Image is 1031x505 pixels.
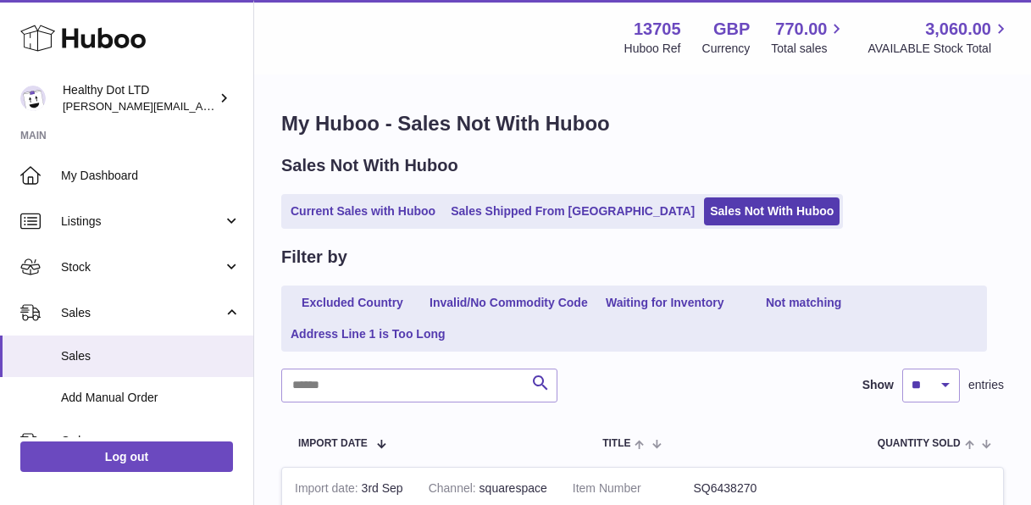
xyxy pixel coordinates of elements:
span: Listings [61,214,223,230]
span: Sales [61,348,241,364]
h2: Sales Not With Huboo [281,154,458,177]
strong: 13705 [634,18,681,41]
a: Address Line 1 is Too Long [285,320,452,348]
span: 770.00 [775,18,827,41]
div: Huboo Ref [624,41,681,57]
span: Total sales [771,41,846,57]
span: Title [602,438,630,449]
span: Quantity Sold [878,438,961,449]
a: Invalid/No Commodity Code [424,289,594,317]
div: Currency [702,41,751,57]
span: AVAILABLE Stock Total [867,41,1011,57]
span: Orders [61,433,223,449]
a: Current Sales with Huboo [285,197,441,225]
strong: Channel [429,481,479,499]
div: Healthy Dot LTD [63,82,215,114]
a: Not matching [736,289,872,317]
img: Dorothy@healthydot.com [20,86,46,111]
a: 770.00 Total sales [771,18,846,57]
dd: SQ6438270 [694,480,815,497]
a: Excluded Country [285,289,420,317]
a: Sales Not With Huboo [704,197,840,225]
span: Add Manual Order [61,390,241,406]
h1: My Huboo - Sales Not With Huboo [281,110,1004,137]
span: 3,060.00 [925,18,991,41]
span: [PERSON_NAME][EMAIL_ADDRESS][DOMAIN_NAME] [63,99,340,113]
span: My Dashboard [61,168,241,184]
span: Import date [298,438,368,449]
label: Show [862,377,894,393]
div: squarespace [429,480,547,497]
span: Sales [61,305,223,321]
strong: Import date [295,481,362,499]
a: Waiting for Inventory [597,289,733,317]
span: entries [968,377,1004,393]
a: Log out [20,441,233,472]
a: Sales Shipped From [GEOGRAPHIC_DATA] [445,197,701,225]
h2: Filter by [281,246,347,269]
dt: Item Number [573,480,694,497]
span: Stock [61,259,223,275]
a: 3,060.00 AVAILABLE Stock Total [867,18,1011,57]
strong: GBP [713,18,750,41]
